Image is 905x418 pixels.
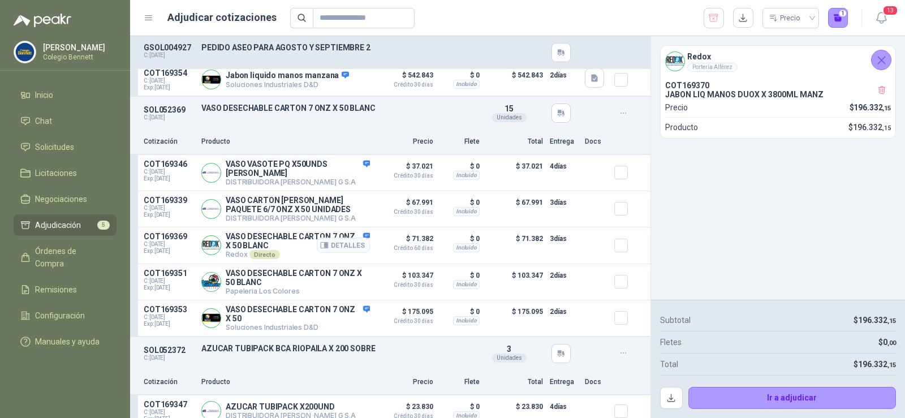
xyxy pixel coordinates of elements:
span: Crédito 30 días [377,82,433,88]
span: 3 [507,344,511,354]
div: Incluido [453,207,480,216]
p: VASO DESECHABLE CARTON 7 ONZ X 50 [226,305,370,323]
p: COT169347 [144,400,195,409]
img: Company Logo [202,163,221,182]
p: COT169370 [665,81,891,90]
p: 2 días [550,305,578,318]
p: VASO VASOTE PQ X50UNDS [PERSON_NAME] [226,160,370,178]
p: $ 0 [440,232,480,245]
span: Crédito 30 días [377,282,433,288]
p: Total [486,377,543,387]
p: 4 días [550,160,578,173]
p: GSOL004927 [144,43,195,52]
button: 1 [828,8,848,28]
span: ,15 [882,124,891,132]
h1: Adjudicar cotizaciones [167,10,277,25]
p: COT169351 [144,269,195,278]
button: Detalles [317,238,370,253]
p: C: [DATE] [144,52,195,59]
p: $ 0 [440,68,480,82]
p: $ [854,314,896,326]
p: Soluciones Industriales D&D [226,323,370,331]
span: Manuales y ayuda [35,335,100,348]
p: Soluciones Industriales D&D [226,80,349,89]
p: $ 0 [440,400,480,413]
p: JABON LIQ MANOS DUOX X 3800ML MANZ [665,90,891,99]
p: Precio [377,136,433,147]
p: COT169339 [144,196,195,205]
span: C: [DATE] [144,241,195,248]
p: Producto [665,121,698,133]
p: Jabon liquido manos manzana [226,71,349,81]
p: DISTRIBUIDORA [PERSON_NAME] G S.A [226,178,370,186]
p: Producto [201,136,370,147]
p: 2 días [550,269,578,282]
button: Cerrar [871,50,891,70]
span: Licitaciones [35,167,77,179]
span: Exp: [DATE] [144,248,195,255]
span: Inicio [35,89,53,101]
a: Manuales y ayuda [14,331,117,352]
div: Portería Alférez [687,63,738,72]
span: Exp: [DATE] [144,285,195,291]
p: Entrega [550,377,578,387]
span: Solicitudes [35,141,74,153]
p: PEDIDO ASEO PARA AGOSTO Y SEPTIEMBRE 2 [201,43,474,52]
p: C: [DATE] [144,355,195,361]
div: Unidades [492,354,527,363]
p: $ 67.991 [486,196,543,222]
a: Negociaciones [14,188,117,210]
span: Configuración [35,309,85,322]
div: Precio [769,10,802,27]
span: 196.332 [853,123,891,132]
button: 13 [871,8,891,28]
p: DISTRIBUIDORA [PERSON_NAME] G S.A [226,214,370,222]
span: C: [DATE] [144,77,195,84]
span: C: [DATE] [144,169,195,175]
p: Precio [377,377,433,387]
p: $ [850,101,891,114]
a: Adjudicación5 [14,214,117,236]
a: Solicitudes [14,136,117,158]
div: Incluido [453,280,480,289]
p: $ 0 [440,160,480,173]
p: Cotización [144,136,195,147]
p: $ 67.991 [377,196,433,215]
p: Flete [440,136,480,147]
a: Inicio [14,84,117,106]
span: Crédito 30 días [377,173,433,179]
p: Producto [201,377,370,387]
p: Total [486,136,543,147]
p: Entrega [550,136,578,147]
div: Company LogoRedoxPortería Alférez [661,46,895,76]
span: ,15 [887,361,896,369]
img: Company Logo [666,52,684,71]
p: SOL052369 [144,105,195,114]
p: $ 103.347 [486,269,543,295]
span: 0 [883,338,896,347]
img: Logo peakr [14,14,71,27]
span: C: [DATE] [144,278,195,285]
p: $ 0 [440,269,480,282]
p: $ [848,121,891,133]
p: SOL052372 [144,346,195,355]
div: Incluido [453,243,480,252]
p: $ 37.021 [486,160,543,186]
p: Docs [585,377,607,387]
img: Company Logo [202,273,221,291]
p: Papeleria Los Colores [226,287,370,295]
p: $ 0 [440,305,480,318]
p: AZUCAR TUBIPACK BCA RIOPAILA X 200 SOBRE [201,344,474,353]
span: Negociaciones [35,193,87,205]
span: Exp: [DATE] [144,84,195,91]
span: C: [DATE] [144,314,195,321]
p: $ 542.843 [486,68,543,91]
p: $ 71.382 [486,232,543,259]
p: 2 días [550,68,578,82]
p: 3 días [550,232,578,245]
span: C: [DATE] [144,409,195,416]
button: Ir a adjudicar [688,387,897,410]
span: Exp: [DATE] [144,321,195,327]
span: Remisiones [35,283,77,296]
p: COT169353 [144,305,195,314]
